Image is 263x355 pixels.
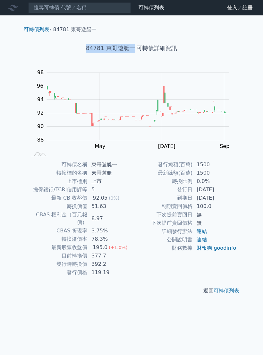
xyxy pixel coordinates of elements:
td: 1500 [193,160,237,169]
td: [DATE] [193,186,237,194]
p: 返回 [19,287,244,295]
td: 詳細發行辦法 [131,227,193,236]
td: 東哥遊艇 [88,169,131,177]
td: 發行價格 [26,268,88,277]
td: 可轉債名稱 [26,160,88,169]
a: 可轉債列表 [214,288,239,294]
td: 無 [193,219,237,227]
a: 可轉債列表 [24,26,49,32]
td: 上市櫃別 [26,177,88,186]
tspan: Sep [220,143,229,149]
div: 92.05 [91,194,109,202]
input: 搜尋可轉債 代號／名稱 [28,2,131,13]
td: 無 [193,211,237,219]
td: CBAS 權利金（百元報價） [26,211,88,227]
tspan: 96 [37,83,43,89]
td: 3.75% [88,227,131,235]
tspan: [DATE] [158,143,175,149]
td: 財務數據 [131,244,193,252]
td: 下次提前賣回日 [131,211,193,219]
td: 377.7 [88,252,131,260]
td: 發行總額(百萬) [131,160,193,169]
tspan: 98 [37,69,44,75]
div: 195.0 [91,244,109,251]
tspan: 94 [37,96,44,102]
td: 最新 CB 收盤價 [26,194,88,202]
td: 最新餘額(百萬) [131,169,193,177]
td: 轉換價值 [26,202,88,211]
td: 上市 [88,177,131,186]
td: 100.0 [193,202,237,211]
td: 392.2 [88,260,131,268]
a: 可轉債列表 [139,4,164,11]
td: 發行時轉換價 [26,260,88,268]
td: 0.0% [193,177,237,186]
td: 下次提前賣回價格 [131,219,193,227]
li: 84781 東哥遊艇一 [53,26,97,33]
a: 財報狗 [197,245,212,251]
div: 聊天小工具 [231,324,263,355]
td: , [193,244,237,252]
td: 轉換比例 [131,177,193,186]
td: [DATE] [193,194,237,202]
g: Chart [34,69,239,149]
td: 最新股票收盤價 [26,243,88,252]
td: 119.19 [88,268,131,277]
td: 擔保銀行/TCRI信用評等 [26,186,88,194]
a: 連結 [197,237,207,243]
td: 轉換標的名稱 [26,169,88,177]
td: 到期賣回價格 [131,202,193,211]
td: CBAS 折現率 [26,227,88,235]
li: › [24,26,51,33]
tspan: 92 [37,110,44,116]
tspan: 88 [37,137,44,143]
td: 轉換溢價率 [26,235,88,243]
td: 5 [88,186,131,194]
td: 8.97 [88,211,131,227]
tspan: 90 [37,123,44,129]
iframe: Chat Widget [231,324,263,355]
span: (0%) [109,195,119,201]
td: 1500 [193,169,237,177]
td: 51.63 [88,202,131,211]
g: Series [47,86,229,127]
tspan: May [95,143,105,149]
td: 公開說明書 [131,236,193,244]
a: 登入／註冊 [222,3,258,13]
h1: 84781 東哥遊艇一 可轉債詳細資訊 [19,44,244,53]
td: 發行日 [131,186,193,194]
td: 目前轉換價 [26,252,88,260]
a: goodinfo [214,245,236,251]
a: 連結 [197,228,207,234]
td: 78.3% [88,235,131,243]
span: (+1.0%) [109,245,127,250]
td: 到期日 [131,194,193,202]
td: 東哥遊艇一 [88,160,131,169]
